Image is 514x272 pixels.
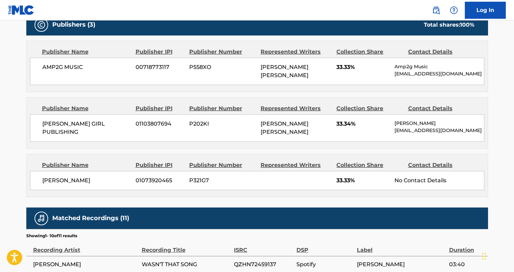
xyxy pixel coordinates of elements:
[26,233,77,239] p: Showing 1 - 10 of 11 results
[336,176,389,185] span: 33.33%
[336,104,403,113] div: Collection Share
[449,239,485,254] div: Duration
[8,5,34,15] img: MLC Logo
[460,22,474,28] span: 100 %
[52,21,95,29] h5: Publishers (3)
[42,104,130,113] div: Publisher Name
[42,161,130,169] div: Publisher Name
[33,239,138,254] div: Recording Artist
[52,214,129,222] h5: Matched Recordings (11)
[136,104,184,113] div: Publisher IPI
[482,246,486,267] div: Drag
[189,48,255,56] div: Publisher Number
[142,260,231,269] span: WASN'T THAT SONG
[424,21,474,29] div: Total shares:
[42,120,131,136] span: [PERSON_NAME] GIRL PUBLISHING
[296,239,353,254] div: DSP
[261,120,308,135] span: [PERSON_NAME] [PERSON_NAME]
[296,260,353,269] span: Spotify
[408,161,474,169] div: Contact Details
[189,63,255,71] span: P558XO
[465,2,506,19] a: Log In
[142,239,231,254] div: Recording Title
[336,63,389,71] span: 33.33%
[429,3,443,17] a: Public Search
[261,161,331,169] div: Represented Writers
[449,260,485,269] span: 03:40
[408,48,474,56] div: Contact Details
[432,6,440,14] img: search
[42,63,131,71] span: AMP2G MUSIC
[189,120,255,128] span: P202KI
[261,104,331,113] div: Represented Writers
[450,6,458,14] img: help
[357,260,446,269] span: [PERSON_NAME]
[136,176,184,185] span: 01073920465
[37,21,45,29] img: Publishers
[189,176,255,185] span: P321G7
[42,176,131,185] span: [PERSON_NAME]
[336,120,389,128] span: 33.34%
[336,161,403,169] div: Collection Share
[33,260,138,269] span: [PERSON_NAME]
[447,3,461,17] div: Help
[394,176,484,185] div: No Contact Details
[234,260,293,269] span: QZHN72459137
[136,48,184,56] div: Publisher IPI
[408,104,474,113] div: Contact Details
[136,63,184,71] span: 00718773117
[234,239,293,254] div: ISRC
[136,120,184,128] span: 01103807694
[480,239,514,272] iframe: Chat Widget
[42,48,130,56] div: Publisher Name
[394,70,484,77] p: [EMAIL_ADDRESS][DOMAIN_NAME]
[394,127,484,134] p: [EMAIL_ADDRESS][DOMAIN_NAME]
[189,104,255,113] div: Publisher Number
[261,64,308,78] span: [PERSON_NAME] [PERSON_NAME]
[136,161,184,169] div: Publisher IPI
[394,63,484,70] p: Amp2g Music
[336,48,403,56] div: Collection Share
[357,239,446,254] div: Label
[394,120,484,127] p: [PERSON_NAME]
[37,214,45,223] img: Matched Recordings
[189,161,255,169] div: Publisher Number
[261,48,331,56] div: Represented Writers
